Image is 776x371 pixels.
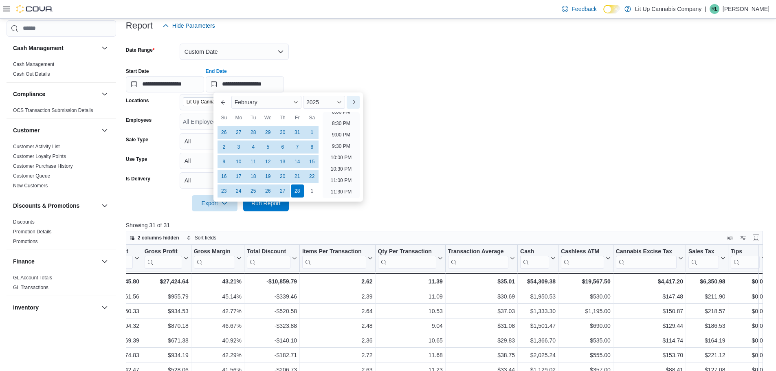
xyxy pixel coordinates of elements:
[448,248,508,255] div: Transaction Average
[247,126,260,139] div: day-28
[751,233,761,243] button: Enter fullscreen
[329,141,354,151] li: 9:30 PM
[145,248,189,268] button: Gross Profit
[192,195,237,211] button: Export
[688,306,725,316] div: $218.57
[561,350,611,360] div: $555.00
[217,96,230,109] button: Previous Month
[13,144,60,149] a: Customer Activity List
[13,61,54,67] a: Cash Management
[145,248,182,255] div: Gross Profit
[13,285,48,290] a: GL Transactions
[302,336,373,345] div: 2.36
[13,44,64,52] h3: Cash Management
[193,248,241,268] button: Gross Margin
[218,111,231,124] div: Su
[13,257,35,266] h3: Finance
[558,1,600,17] a: Feedback
[13,202,98,210] button: Discounts & Promotions
[13,71,50,77] span: Cash Out Details
[100,43,110,53] button: Cash Management
[13,275,52,281] a: GL Account Totals
[232,140,245,154] div: day-3
[232,170,245,183] div: day-17
[323,112,360,198] ul: Time
[730,321,766,331] div: $0.00
[218,155,231,168] div: day-9
[180,44,289,60] button: Custom Date
[616,277,683,286] div: $4,417.20
[247,306,297,316] div: -$520.58
[126,97,149,104] label: Locations
[306,170,319,183] div: day-22
[145,292,189,301] div: $955.79
[13,154,66,159] a: Customer Loyalty Points
[13,202,79,210] h3: Discounts & Promotions
[247,248,297,268] button: Total Discount
[291,184,304,198] div: day-28
[520,248,549,268] div: Cash
[101,350,139,360] div: $1,274.83
[378,306,442,316] div: 10.53
[276,184,289,198] div: day-27
[159,18,218,34] button: Hide Parameters
[302,292,373,301] div: 2.39
[520,321,556,331] div: $1,501.47
[603,13,604,14] span: Dark Mode
[616,292,683,301] div: $147.48
[730,350,766,360] div: $0.00
[145,321,189,331] div: $870.18
[126,117,152,123] label: Employees
[705,4,706,14] p: |
[13,143,60,150] span: Customer Activity List
[276,155,289,168] div: day-13
[126,136,148,143] label: Sale Type
[101,321,139,331] div: $994.32
[126,156,147,162] label: Use Type
[328,153,355,162] li: 10:00 PM
[520,277,556,286] div: $54,309.38
[378,350,442,360] div: 11.68
[561,292,611,301] div: $530.00
[329,130,354,140] li: 9:00 PM
[302,321,373,331] div: 2.48
[13,90,45,98] h3: Compliance
[126,47,155,53] label: Date Range
[302,306,373,316] div: 2.64
[126,68,149,75] label: Start Date
[448,292,515,301] div: $30.69
[235,99,257,105] span: February
[448,321,515,331] div: $31.08
[101,292,139,301] div: $1,161.56
[688,248,725,268] button: Sales Tax
[688,321,725,331] div: $186.53
[13,228,52,235] span: Promotion Details
[13,126,40,134] h3: Customer
[730,248,759,268] div: Tips
[138,235,179,241] span: 2 columns hidden
[291,140,304,154] div: day-7
[180,172,289,189] button: All
[561,336,611,345] div: $535.00
[688,248,719,268] div: Sales Tax
[448,248,508,268] div: Transaction Average
[306,126,319,139] div: day-1
[194,306,242,316] div: 42.77%
[306,140,319,154] div: day-8
[194,336,242,345] div: 40.92%
[126,233,182,243] button: 2 columns hidden
[145,277,189,286] div: $27,424.64
[7,59,116,82] div: Cash Management
[448,336,515,345] div: $29.83
[13,182,48,189] span: New Customers
[247,277,297,286] div: -$10,859.79
[730,306,766,316] div: $0.00
[100,257,110,266] button: Finance
[243,195,289,211] button: Run Report
[302,277,373,286] div: 2.62
[13,257,98,266] button: Finance
[126,21,153,31] h3: Report
[603,5,620,13] input: Dark Mode
[13,173,50,179] span: Customer Queue
[183,233,220,243] button: Sort fields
